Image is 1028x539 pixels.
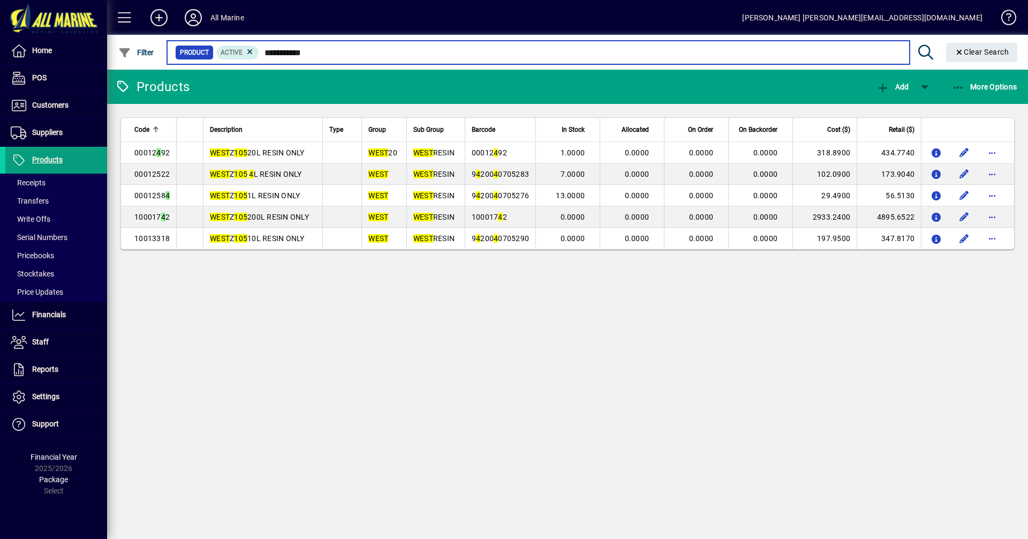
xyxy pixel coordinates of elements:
div: Sub Group [413,124,458,136]
td: 102.0900 [792,163,857,185]
div: On Backorder [735,124,787,136]
div: On Order [671,124,723,136]
span: Suppliers [32,128,63,137]
span: Customers [32,101,69,109]
em: 4 [165,191,170,200]
span: On Backorder [739,124,777,136]
span: Filter [118,48,154,57]
span: 0.0000 [561,213,585,221]
span: Z 1L RESIN ONLY [210,191,300,200]
span: Clear Search [955,48,1009,56]
button: Add [142,8,176,27]
em: 4 [498,213,502,221]
span: 0.0000 [753,213,778,221]
em: 4 [476,191,480,200]
span: Write Offs [11,215,50,223]
span: In Stock [562,124,585,136]
span: Allocated [622,124,649,136]
span: Code [134,124,149,136]
a: Receipts [5,174,107,192]
button: More options [984,166,1001,183]
span: Products [32,155,63,164]
span: 0.0000 [625,191,649,200]
a: Staff [5,329,107,356]
span: Active [221,49,243,56]
span: Group [368,124,386,136]
div: Barcode [472,124,529,136]
a: Pricebooks [5,246,107,265]
em: 105 [234,148,247,157]
span: Product [180,47,209,58]
em: WEST [368,170,388,178]
div: Allocated [607,124,659,136]
span: 13.0000 [556,191,585,200]
span: Sub Group [413,124,444,136]
em: 4 [494,148,498,157]
td: 29.4900 [792,185,857,206]
button: More options [984,208,1001,226]
button: Add [874,77,911,96]
span: 0.0000 [689,234,714,243]
span: Financials [32,310,66,319]
span: Z L RESIN ONLY [210,170,302,178]
button: More options [984,144,1001,161]
em: 105 [234,191,247,200]
em: WEST [368,213,388,221]
mat-chip: Activation Status: Active [216,46,259,59]
span: 10013318 [134,234,170,243]
button: More Options [949,77,1020,96]
span: 9 200 0705283 [472,170,529,178]
span: RESIN [413,213,455,221]
span: 0.0000 [625,234,649,243]
em: 4 [494,170,498,178]
button: Edit [956,187,973,204]
span: 0.0000 [689,213,714,221]
td: 197.9500 [792,228,857,249]
span: Retail ($) [889,124,914,136]
span: RESIN [413,191,455,200]
div: Products [115,78,190,95]
span: 0.0000 [625,213,649,221]
em: 4 [161,213,165,221]
button: Edit [956,230,973,247]
td: 434.7740 [857,142,921,163]
span: 7.0000 [561,170,585,178]
span: On Order [688,124,713,136]
div: All Marine [210,9,244,26]
a: Reports [5,356,107,383]
a: Support [5,411,107,438]
span: 0.0000 [753,191,778,200]
span: 0.0000 [625,170,649,178]
em: WEST [210,170,230,178]
span: Cost ($) [827,124,850,136]
td: 318.8900 [792,142,857,163]
span: 1.0000 [561,148,585,157]
span: Support [32,420,59,428]
span: 100017 2 [472,213,507,221]
span: Type [329,124,343,136]
button: Clear [946,43,1018,62]
span: Staff [32,338,49,346]
em: 4 [494,234,498,243]
a: Serial Numbers [5,228,107,246]
span: 0001258 [134,191,170,200]
em: WEST [210,191,230,200]
td: 56.5130 [857,185,921,206]
em: WEST [368,234,388,243]
span: More Options [952,83,1017,91]
div: In Stock [542,124,594,136]
a: Customers [5,92,107,119]
em: WEST [368,148,388,157]
span: 0.0000 [625,148,649,157]
span: Stocktakes [11,269,54,278]
a: Stocktakes [5,265,107,283]
span: Z 10L RESIN ONLY [210,234,305,243]
span: Pricebooks [11,251,54,260]
span: 0.0000 [689,170,714,178]
span: Settings [32,392,59,401]
span: Z 200L RESIN ONLY [210,213,309,221]
em: WEST [413,170,433,178]
em: WEST [413,234,433,243]
span: 0.0000 [753,170,778,178]
a: Settings [5,384,107,410]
